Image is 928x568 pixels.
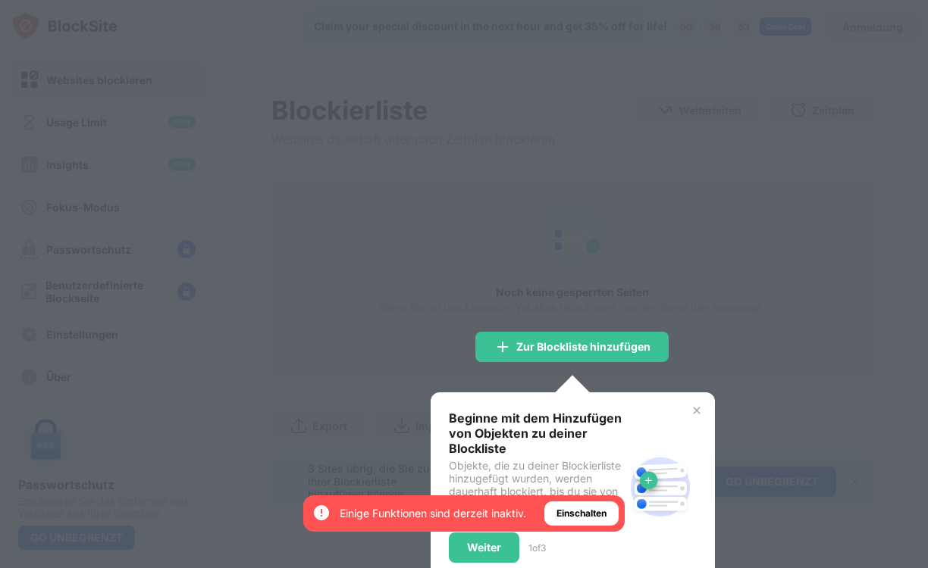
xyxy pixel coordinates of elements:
[528,542,546,554] div: 1 of 3
[516,341,651,353] div: Zur Blockliste hinzufügen
[624,451,697,523] img: block-site.svg
[449,410,624,456] div: Beginne mit dem Hinzufügen von Objekten zu deiner Blockliste
[556,506,607,521] div: Einschalten
[449,459,624,523] div: Objekte, die zu deiner Blockierliste hinzugefügt wurden, werden dauerhaft blockiert, bis du sie v...
[467,541,501,554] div: Weiter
[340,506,526,521] div: Einige Funktionen sind derzeit inaktiv.
[691,404,703,417] img: x-button.svg
[312,504,331,522] img: error-circle-white.svg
